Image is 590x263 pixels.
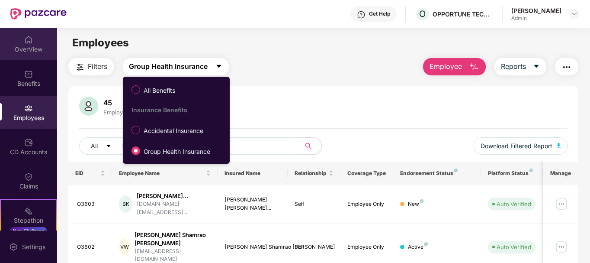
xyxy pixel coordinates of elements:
img: svg+xml;base64,PHN2ZyB4bWxucz0iaHR0cDovL3d3dy53My5vcmcvMjAwMC9zdmciIHdpZHRoPSIyMSIgaGVpZ2h0PSIyMC... [24,207,33,215]
span: caret-down [533,63,540,71]
div: Admin [511,15,561,22]
span: Relationship [295,170,327,177]
img: svg+xml;base64,PHN2ZyBpZD0iQmVuZWZpdHMiIHhtbG5zPSJodHRwOi8vd3d3LnczLm9yZy8yMDAwL3N2ZyIgd2lkdGg9Ij... [24,70,33,78]
span: caret-down [106,143,112,150]
img: svg+xml;base64,PHN2ZyB4bWxucz0iaHR0cDovL3d3dy53My5vcmcvMjAwMC9zdmciIHhtbG5zOnhsaW5rPSJodHRwOi8vd3... [469,62,479,72]
img: svg+xml;base64,PHN2ZyB4bWxucz0iaHR0cDovL3d3dy53My5vcmcvMjAwMC9zdmciIHhtbG5zOnhsaW5rPSJodHRwOi8vd3... [557,143,561,148]
button: search [300,137,322,155]
th: Employee Name [112,162,218,185]
button: Employee [423,58,486,75]
span: Filters [88,61,107,72]
button: Reportscaret-down [494,58,546,75]
div: Settings [19,243,48,251]
div: 45 [102,98,135,107]
div: New [408,200,423,208]
div: OPPORTUNE TECHNOLOGIES PVT. LTD. [433,10,493,18]
img: svg+xml;base64,PHN2ZyB4bWxucz0iaHR0cDovL3d3dy53My5vcmcvMjAwMC9zdmciIHdpZHRoPSI4IiBoZWlnaHQ9IjgiIH... [454,169,458,172]
div: [PERSON_NAME]... [137,192,211,200]
img: New Pazcare Logo [10,8,67,19]
span: Download Filtered Report [481,141,552,151]
img: svg+xml;base64,PHN2ZyBpZD0iRW1wbG95ZWVzIiB4bWxucz0iaHR0cDovL3d3dy53My5vcmcvMjAwMC9zdmciIHdpZHRoPS... [24,104,33,113]
th: Coverage Type [340,162,393,185]
span: Employees [72,36,129,49]
div: Employees [102,109,135,116]
img: svg+xml;base64,PHN2ZyB4bWxucz0iaHR0cDovL3d3dy53My5vcmcvMjAwMC9zdmciIHdpZHRoPSI4IiBoZWlnaHQ9IjgiIH... [424,242,428,246]
div: Active [408,243,428,251]
img: svg+xml;base64,PHN2ZyB4bWxucz0iaHR0cDovL3d3dy53My5vcmcvMjAwMC9zdmciIHdpZHRoPSIyNCIgaGVpZ2h0PSIyNC... [75,62,85,72]
span: All [91,141,98,151]
img: manageButton [555,197,568,211]
span: EID [75,170,99,177]
img: svg+xml;base64,PHN2ZyB4bWxucz0iaHR0cDovL3d3dy53My5vcmcvMjAwMC9zdmciIHdpZHRoPSIyNCIgaGVpZ2h0PSIyNC... [561,62,572,72]
img: svg+xml;base64,PHN2ZyB4bWxucz0iaHR0cDovL3d3dy53My5vcmcvMjAwMC9zdmciIHhtbG5zOnhsaW5rPSJodHRwOi8vd3... [79,97,98,116]
img: manageButton [555,240,568,254]
div: New Challenge [10,227,47,234]
div: Endorsement Status [400,170,474,177]
span: Group Health Insurance [129,61,208,72]
div: Stepathon [1,216,56,225]
span: caret-down [215,63,222,71]
th: Relationship [288,162,340,185]
div: [PERSON_NAME] Shamrao [PERSON_NAME] [135,231,211,247]
span: Accidental Insurance [140,126,207,136]
div: Self [295,243,333,251]
img: svg+xml;base64,PHN2ZyBpZD0iU2V0dGluZy0yMHgyMCIgeG1sbnM9Imh0dHA6Ly93d3cudzMub3JnLzIwMDAvc3ZnIiB3aW... [9,243,18,251]
div: [PERSON_NAME] Shamrao [PERSON_NAME] [224,243,281,251]
div: O3602 [77,243,106,251]
span: search [300,143,317,149]
img: svg+xml;base64,PHN2ZyBpZD0iRHJvcGRvd24tMzJ4MzIiIHhtbG5zPSJodHRwOi8vd3d3LnczLm9yZy8yMDAwL3N2ZyIgd2... [571,10,578,17]
div: Platform Status [488,170,535,177]
span: All Benefits [140,86,179,95]
span: Employee Name [119,170,204,177]
div: [PERSON_NAME] [PERSON_NAME]... [224,196,281,212]
img: svg+xml;base64,PHN2ZyB4bWxucz0iaHR0cDovL3d3dy53My5vcmcvMjAwMC9zdmciIHdpZHRoPSI4IiBoZWlnaHQ9IjgiIH... [529,169,533,172]
span: Group Health Insurance [140,147,214,156]
img: svg+xml;base64,PHN2ZyB4bWxucz0iaHR0cDovL3d3dy53My5vcmcvMjAwMC9zdmciIHdpZHRoPSI4IiBoZWlnaHQ9IjgiIH... [420,199,423,203]
div: Insurance Benefits [131,106,226,114]
div: Auto Verified [497,243,531,251]
img: svg+xml;base64,PHN2ZyBpZD0iSG9tZSIgeG1sbnM9Imh0dHA6Ly93d3cudzMub3JnLzIwMDAvc3ZnIiB3aWR0aD0iMjAiIG... [24,36,33,44]
th: Manage [543,162,578,185]
button: Allcaret-down [79,137,132,155]
div: Auto Verified [497,200,531,208]
div: BK [119,195,132,213]
span: Employee [430,61,462,72]
button: Download Filtered Report [474,137,568,155]
div: Employee Only [347,200,386,208]
div: Self [295,200,333,208]
div: [DOMAIN_NAME][EMAIL_ADDRESS].... [137,200,211,217]
div: O3603 [77,200,106,208]
span: Reports [501,61,526,72]
th: EID [68,162,112,185]
button: Filters [68,58,114,75]
span: O [419,9,426,19]
div: Get Help [369,10,390,17]
th: Insured Name [218,162,288,185]
img: svg+xml;base64,PHN2ZyBpZD0iSGVscC0zMngzMiIgeG1sbnM9Imh0dHA6Ly93d3cudzMub3JnLzIwMDAvc3ZnIiB3aWR0aD... [357,10,366,19]
img: svg+xml;base64,PHN2ZyBpZD0iQ0RfQWNjb3VudHMiIGRhdGEtbmFtZT0iQ0QgQWNjb3VudHMiIHhtbG5zPSJodHRwOi8vd3... [24,138,33,147]
div: VW [119,238,130,256]
div: Employee Only [347,243,386,251]
div: [PERSON_NAME] [511,6,561,15]
button: Group Health Insurancecaret-down [122,58,229,75]
img: svg+xml;base64,PHN2ZyBpZD0iQ2xhaW0iIHhtbG5zPSJodHRwOi8vd3d3LnczLm9yZy8yMDAwL3N2ZyIgd2lkdGg9IjIwIi... [24,172,33,181]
